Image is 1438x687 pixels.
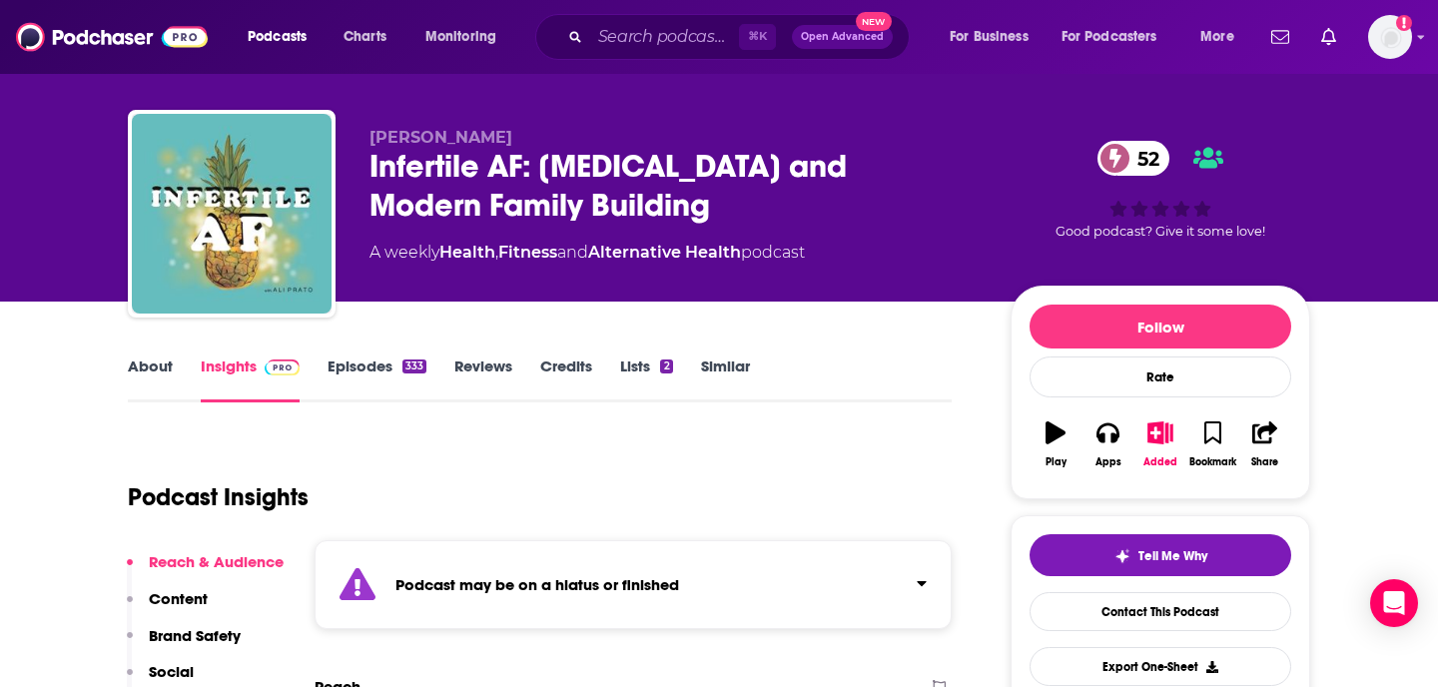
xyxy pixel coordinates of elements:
[1097,141,1169,176] a: 52
[936,21,1054,53] button: open menu
[1056,224,1265,239] span: Good podcast? Give it some love!
[1114,548,1130,564] img: tell me why sparkle
[1143,456,1177,468] div: Added
[265,359,300,375] img: Podchaser Pro
[1251,456,1278,468] div: Share
[1368,15,1412,59] span: Logged in as amandagibson
[369,128,512,147] span: [PERSON_NAME]
[395,575,679,594] strong: Podcast may be on a hiatus or finished
[1186,21,1259,53] button: open menu
[588,243,741,262] a: Alternative Health
[1134,408,1186,480] button: Added
[1368,15,1412,59] img: User Profile
[801,32,884,42] span: Open Advanced
[495,243,498,262] span: ,
[149,662,194,681] p: Social
[149,626,241,645] p: Brand Safety
[128,356,173,402] a: About
[1263,20,1297,54] a: Show notifications dropdown
[1081,408,1133,480] button: Apps
[701,356,750,402] a: Similar
[248,23,307,51] span: Podcasts
[411,21,522,53] button: open menu
[1095,456,1121,468] div: Apps
[540,356,592,402] a: Credits
[554,14,929,60] div: Search podcasts, credits, & more...
[557,243,588,262] span: and
[454,356,512,402] a: Reviews
[1030,534,1291,576] button: tell me why sparkleTell Me Why
[950,23,1029,51] span: For Business
[369,241,805,265] div: A weekly podcast
[1046,456,1067,468] div: Play
[1138,548,1207,564] span: Tell Me Why
[1011,128,1310,252] div: 52Good podcast? Give it some love!
[331,21,398,53] a: Charts
[1396,15,1412,31] svg: Add a profile image
[328,356,426,402] a: Episodes333
[856,12,892,31] span: New
[439,243,495,262] a: Health
[127,626,241,663] button: Brand Safety
[660,359,672,373] div: 2
[1370,579,1418,627] div: Open Intercom Messenger
[402,359,426,373] div: 333
[1189,456,1236,468] div: Bookmark
[344,23,386,51] span: Charts
[1030,408,1081,480] button: Play
[132,114,332,314] img: Infertile AF: Infertility and Modern Family Building
[149,552,284,571] p: Reach & Audience
[1030,647,1291,686] button: Export One-Sheet
[201,356,300,402] a: InsightsPodchaser Pro
[1239,408,1291,480] button: Share
[1030,592,1291,631] a: Contact This Podcast
[1186,408,1238,480] button: Bookmark
[590,21,739,53] input: Search podcasts, credits, & more...
[1368,15,1412,59] button: Show profile menu
[1049,21,1186,53] button: open menu
[425,23,496,51] span: Monitoring
[498,243,557,262] a: Fitness
[739,24,776,50] span: ⌘ K
[1200,23,1234,51] span: More
[1030,356,1291,397] div: Rate
[127,552,284,589] button: Reach & Audience
[1030,305,1291,348] button: Follow
[16,18,208,56] img: Podchaser - Follow, Share and Rate Podcasts
[128,482,309,512] h1: Podcast Insights
[792,25,893,49] button: Open AdvancedNew
[1062,23,1157,51] span: For Podcasters
[234,21,333,53] button: open menu
[315,540,952,629] section: Click to expand status details
[127,589,208,626] button: Content
[1117,141,1169,176] span: 52
[620,356,672,402] a: Lists2
[1313,20,1344,54] a: Show notifications dropdown
[149,589,208,608] p: Content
